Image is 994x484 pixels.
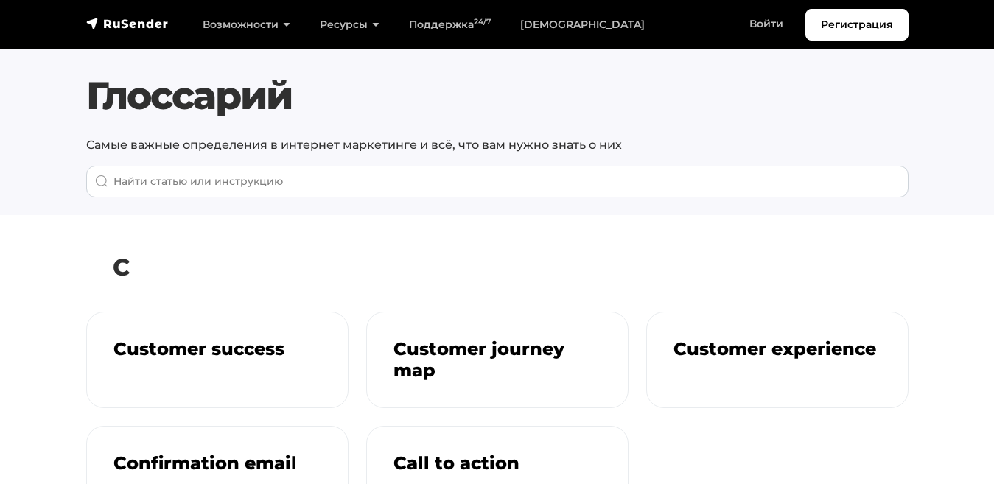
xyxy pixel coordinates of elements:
h3: Customer journey map [393,339,601,382]
a: Customer experience [646,312,909,409]
a: Возможности [188,10,305,40]
h1: Глоссарий [86,73,909,119]
a: Customer success [86,312,349,409]
a: Ресурсы [305,10,394,40]
h3: Customer success [113,339,321,360]
sup: 24/7 [474,17,491,27]
h3: Confirmation email [113,453,321,474]
a: Customer journey map [366,312,629,409]
p: Самые важные определения в интернет маркетинге и всё, что вам нужно знать о них [86,136,909,154]
h2: C [86,242,909,293]
a: Регистрация [805,9,909,41]
a: Поддержка24/7 [394,10,505,40]
img: Поиск [95,175,108,188]
img: RuSender [86,16,169,31]
input: When autocomplete results are available use up and down arrows to review and enter to go to the d... [86,166,909,197]
a: Войти [735,9,798,39]
h3: Customer experience [673,339,881,360]
h3: Call to action [393,453,601,474]
a: [DEMOGRAPHIC_DATA] [505,10,659,40]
